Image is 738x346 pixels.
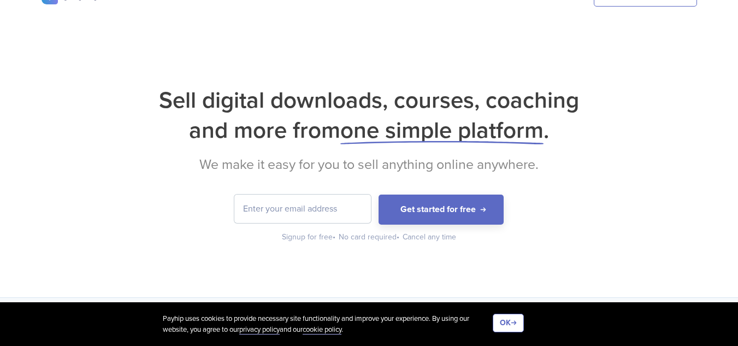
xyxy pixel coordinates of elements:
[303,325,341,335] a: cookie policy
[42,156,697,173] h2: We make it easy for you to sell anything online anywhere.
[163,314,493,335] div: Payhip uses cookies to provide necessary site functionality and improve your experience. By using...
[339,232,400,243] div: No card required
[379,195,504,225] button: Get started for free
[234,195,371,223] input: Enter your email address
[239,325,280,335] a: privacy policy
[397,232,399,242] span: •
[333,232,335,242] span: •
[42,85,697,145] h1: Sell digital downloads, courses, coaching and more from
[403,232,456,243] div: Cancel any time
[544,116,549,144] span: .
[340,116,544,144] span: one simple platform
[493,314,524,332] button: OK
[282,232,336,243] div: Signup for free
